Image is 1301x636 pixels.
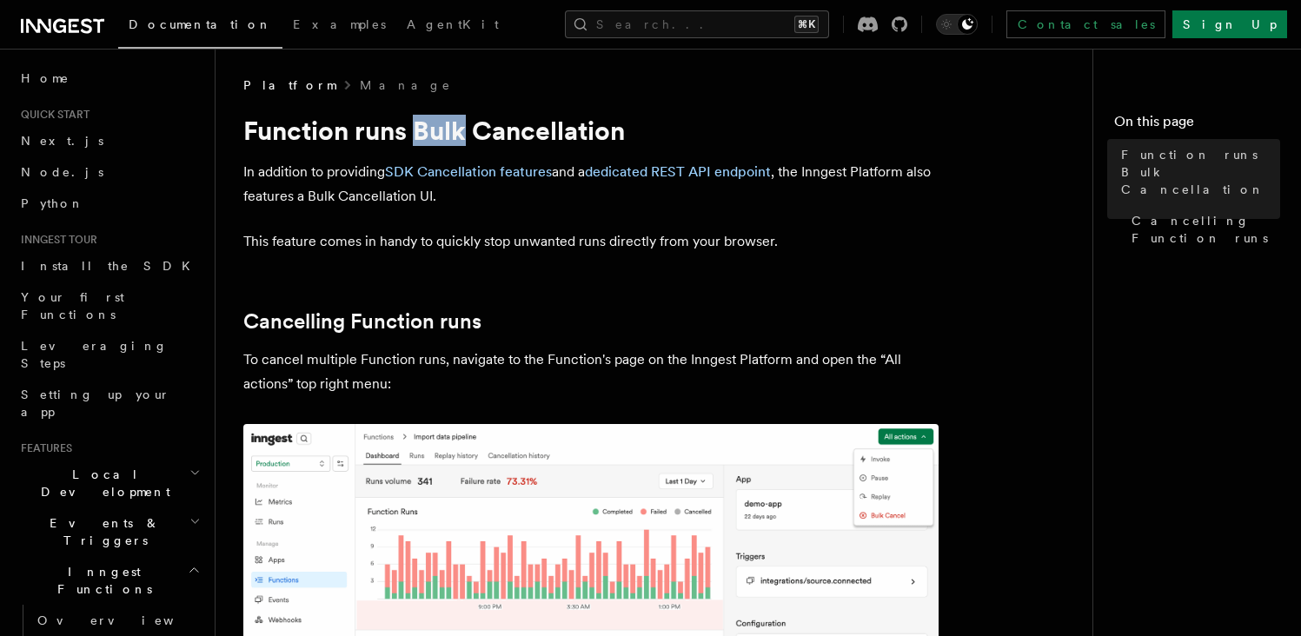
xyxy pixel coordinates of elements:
a: Node.js [14,156,204,188]
a: Next.js [14,125,204,156]
p: This feature comes in handy to quickly stop unwanted runs directly from your browser. [243,229,939,254]
a: SDK Cancellation features [385,163,552,180]
span: Events & Triggers [14,514,189,549]
button: Toggle dark mode [936,14,978,35]
span: Next.js [21,134,103,148]
p: To cancel multiple Function runs, navigate to the Function's page on the Inngest Platform and ope... [243,348,939,396]
button: Local Development [14,459,204,507]
span: Inngest Functions [14,563,188,598]
span: AgentKit [407,17,499,31]
span: Local Development [14,466,189,500]
button: Search...⌘K [565,10,829,38]
a: Your first Functions [14,282,204,330]
p: In addition to providing and a , the Inngest Platform also features a Bulk Cancellation UI. [243,160,939,209]
a: Function runs Bulk Cancellation [1114,139,1280,205]
span: Function runs Bulk Cancellation [1121,146,1280,198]
a: Examples [282,5,396,47]
button: Events & Triggers [14,507,204,556]
a: dedicated REST API endpoint [585,163,771,180]
span: Cancelling Function runs [1132,212,1280,247]
span: Platform [243,76,335,94]
a: Contact sales [1006,10,1165,38]
a: Cancelling Function runs [243,309,481,334]
span: Overview [37,613,216,627]
a: Documentation [118,5,282,49]
a: Install the SDK [14,250,204,282]
a: Python [14,188,204,219]
span: Python [21,196,84,210]
span: Inngest tour [14,233,97,247]
h4: On this page [1114,111,1280,139]
kbd: ⌘K [794,16,819,33]
a: Leveraging Steps [14,330,204,379]
button: Inngest Functions [14,556,204,605]
a: Home [14,63,204,94]
a: Manage [360,76,452,94]
span: Documentation [129,17,272,31]
h1: Function runs Bulk Cancellation [243,115,939,146]
a: Sign Up [1172,10,1287,38]
span: Leveraging Steps [21,339,168,370]
a: AgentKit [396,5,509,47]
span: Home [21,70,70,87]
span: Setting up your app [21,388,170,419]
span: Examples [293,17,386,31]
span: Your first Functions [21,290,124,321]
span: Install the SDK [21,259,201,273]
span: Quick start [14,108,90,122]
a: Overview [30,605,204,636]
span: Node.js [21,165,103,179]
a: Cancelling Function runs [1125,205,1280,254]
span: Features [14,441,72,455]
a: Setting up your app [14,379,204,427]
